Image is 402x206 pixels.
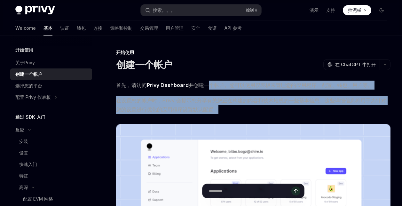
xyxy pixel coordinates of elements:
[15,113,45,121] h5: 通过 SDK 入门
[310,7,319,13] a: 演示
[10,68,92,80] a: 创建一个帐户
[191,25,200,31] font: 安全
[15,20,36,36] a: Welcome
[15,25,36,31] font: Welcome
[10,57,92,68] a: 关于Privy
[19,138,28,145] div: 安装
[326,7,335,13] a: 支持
[291,186,300,195] button: 发送消息
[140,20,158,36] a: 交易管理
[19,172,28,180] div: 特征
[15,70,42,78] div: 创建一个帐户
[10,147,92,159] a: 设置
[10,136,92,147] a: 安装
[19,161,37,168] div: 快速入门
[191,20,200,36] a: 安全
[43,20,52,36] a: 基本
[15,6,55,15] img: 深色标志
[77,20,86,36] a: 钱包
[153,6,175,14] div: 搜索。。。
[225,20,242,36] a: API 参考
[110,25,132,31] font: 策略和控制
[323,59,380,70] button: 在 ChatGPT 中打开
[60,20,69,36] a: 认证
[116,81,390,90] span: 首先，请访问 并创建一个帐户。您可以使用仪表板来管理您的应用程序、配置、钱包、用户等。
[77,25,86,31] font: 钱包
[208,20,217,36] a: 食谱
[10,80,92,91] a: 选择您的平台
[93,20,102,36] a: 连接
[208,25,217,31] font: 食谱
[10,159,92,170] a: 快速入门
[19,149,28,157] div: 设置
[225,25,242,31] font: API 参考
[147,82,189,89] a: Privy Dashboard
[19,184,28,191] div: 高深
[15,59,35,67] div: 关于Privy
[116,49,390,56] div: 开始使用
[348,7,361,13] span: 挡泥板
[376,5,387,15] button: 切换深色模式
[110,20,132,36] a: 策略和控制
[43,25,52,31] font: 基本
[10,193,92,205] a: 配置 EVM 网络
[15,46,33,54] h5: 开始使用
[116,96,390,114] span: 在设置您的帐户时，Privy 会提示您分享有关您正在构建的内容和技术堆栈的一些基本信息。这些详细信息将用于为针对您的设置进行优化的应用程序设置默认配置。
[10,170,92,182] a: 特征
[15,126,24,134] div: 反应
[246,8,257,13] span: 控制 K
[60,25,69,31] font: 认证
[140,25,158,31] font: 交易管理
[166,20,184,36] a: 用户管理
[335,61,376,68] span: 在 ChatGPT 中打开
[15,82,42,90] div: 选择您的平台
[116,59,172,70] h1: 创建一个帐户
[15,93,51,101] div: 配置 Privy 仪表板
[141,4,261,16] button: 搜索。。。控制 K
[166,25,184,31] font: 用户管理
[93,25,102,31] font: 连接
[343,5,371,15] a: 挡泥板
[23,195,53,203] div: 配置 EVM 网络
